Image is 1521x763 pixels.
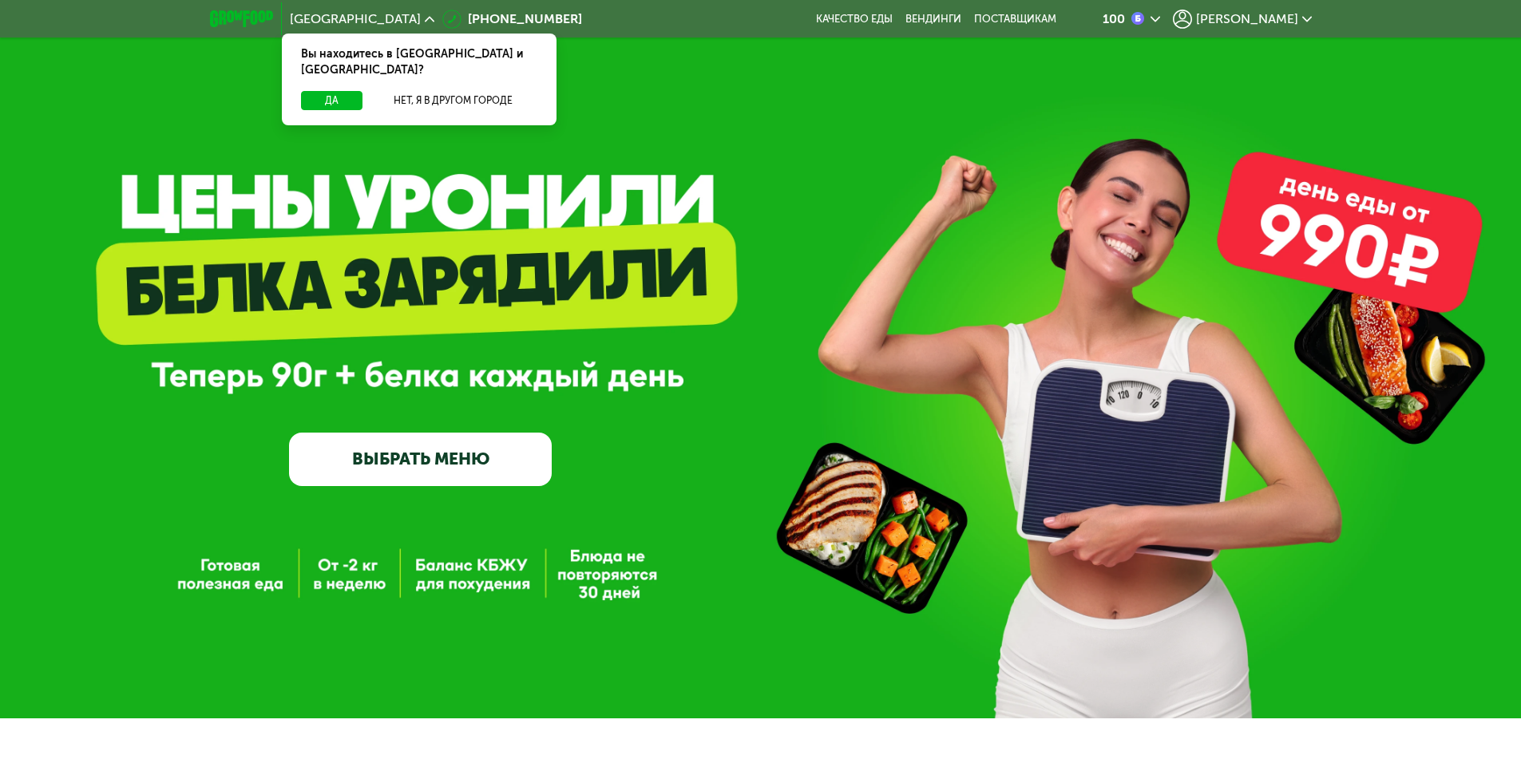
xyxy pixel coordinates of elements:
button: Нет, я в другом городе [369,91,537,110]
a: Качество еды [816,13,893,26]
a: Вендинги [905,13,961,26]
div: 100 [1103,13,1125,26]
a: [PHONE_NUMBER] [442,10,582,29]
div: поставщикам [974,13,1056,26]
span: [GEOGRAPHIC_DATA] [290,13,421,26]
button: Да [301,91,362,110]
div: Вы находитесь в [GEOGRAPHIC_DATA] и [GEOGRAPHIC_DATA]? [282,34,557,91]
span: [PERSON_NAME] [1196,13,1298,26]
a: ВЫБРАТЬ МЕНЮ [289,433,552,485]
